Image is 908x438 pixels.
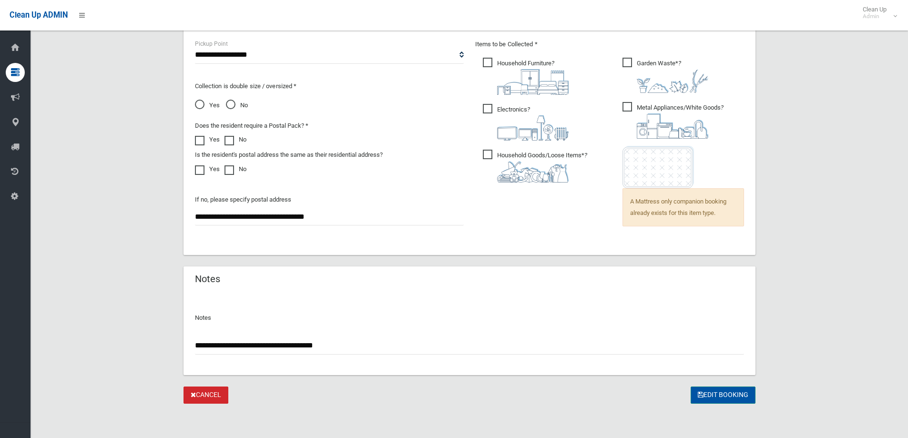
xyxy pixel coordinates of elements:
[622,102,724,139] span: Metal Appliances/White Goods
[863,13,887,20] small: Admin
[637,60,708,93] i: ?
[497,106,569,141] i: ?
[497,115,569,141] img: 394712a680b73dbc3d2a6a3a7ffe5a07.png
[858,6,896,20] span: Clean Up
[497,161,569,183] img: b13cc3517677393f34c0a387616ef184.png
[224,134,246,145] label: No
[184,270,232,288] header: Notes
[195,81,464,92] p: Collection is double size / oversized *
[195,194,291,205] label: If no, please specify postal address
[195,163,220,175] label: Yes
[195,312,744,324] p: Notes
[195,100,220,111] span: Yes
[226,100,248,111] span: No
[497,152,587,183] i: ?
[483,104,569,141] span: Electronics
[195,120,308,132] label: Does the resident require a Postal Pack? *
[195,134,220,145] label: Yes
[195,149,383,161] label: Is the resident's postal address the same as their residential address?
[483,150,587,183] span: Household Goods/Loose Items*
[637,113,708,139] img: 36c1b0289cb1767239cdd3de9e694f19.png
[622,188,744,226] span: A Mattress only companion booking already exists for this item type.
[691,387,755,404] button: Edit Booking
[475,39,744,50] p: Items to be Collected *
[497,69,569,95] img: aa9efdbe659d29b613fca23ba79d85cb.png
[637,104,724,139] i: ?
[497,60,569,95] i: ?
[637,69,708,93] img: 4fd8a5c772b2c999c83690221e5242e0.png
[622,146,694,188] img: e7408bece873d2c1783593a074e5cb2f.png
[622,58,708,93] span: Garden Waste*
[483,58,569,95] span: Household Furniture
[10,10,68,20] span: Clean Up ADMIN
[184,387,228,404] a: Cancel
[224,163,246,175] label: No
